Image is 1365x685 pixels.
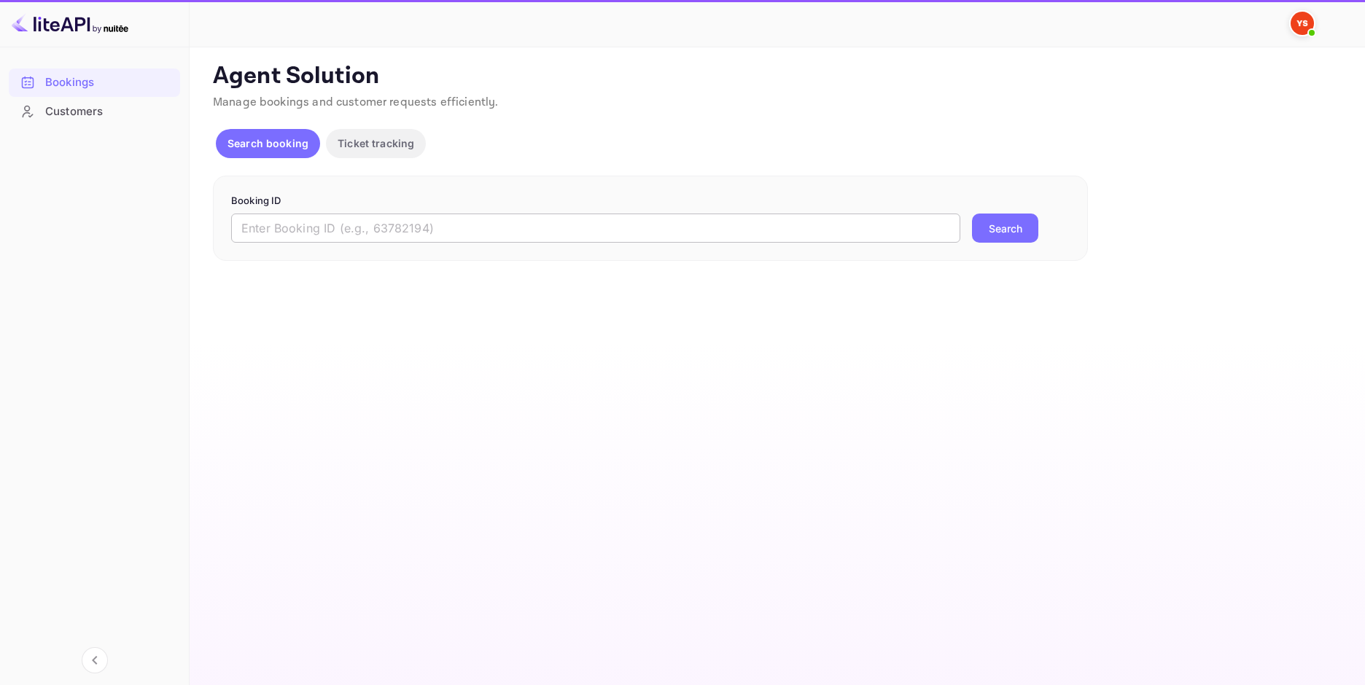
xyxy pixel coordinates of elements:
div: Bookings [9,68,180,97]
img: Yandex Support [1291,12,1314,35]
a: Bookings [9,68,180,95]
span: Manage bookings and customer requests efficiently. [213,95,499,110]
p: Search booking [227,136,308,151]
button: Search [972,214,1038,243]
p: Agent Solution [213,62,1339,91]
img: LiteAPI logo [12,12,128,35]
input: Enter Booking ID (e.g., 63782194) [231,214,960,243]
div: Customers [45,103,173,120]
p: Ticket tracking [338,136,414,151]
a: Customers [9,98,180,125]
button: Collapse navigation [82,647,108,673]
div: Customers [9,98,180,126]
div: Bookings [45,74,173,91]
p: Booking ID [231,194,1070,208]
